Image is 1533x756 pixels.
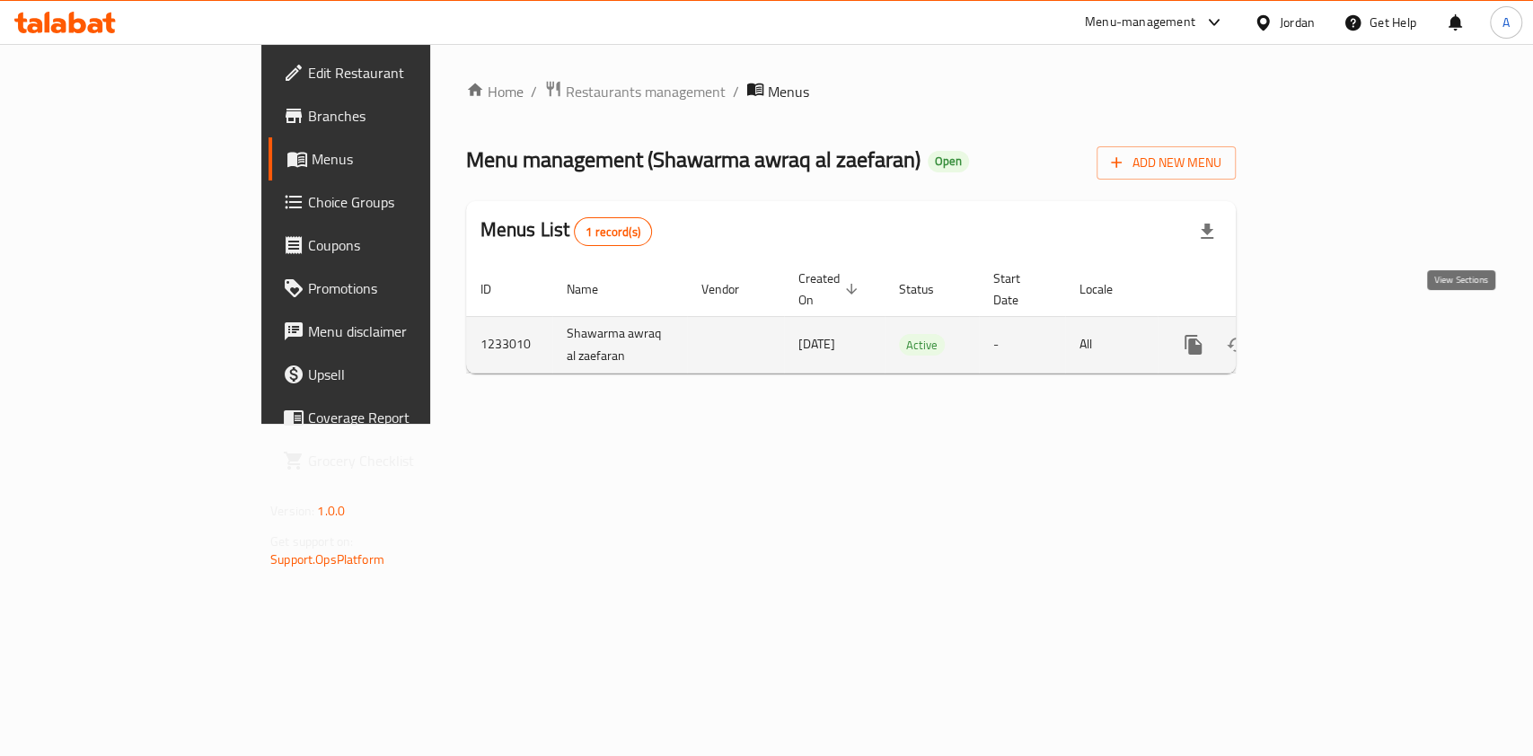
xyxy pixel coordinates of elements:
div: Menu-management [1085,12,1195,33]
span: Add New Menu [1111,152,1221,174]
span: Version: [270,499,314,523]
a: Coupons [269,224,517,267]
span: Menu management ( Shawarma awraq al zaefaran ) [466,139,921,180]
span: Restaurants management [566,81,726,102]
th: Actions [1158,262,1359,317]
span: 1 record(s) [575,224,651,241]
a: Menus [269,137,517,180]
div: Jordan [1280,13,1315,32]
span: ID [480,278,515,300]
a: Restaurants management [544,80,726,103]
div: Open [928,151,969,172]
span: A [1502,13,1510,32]
div: Total records count [574,217,652,246]
a: Upsell [269,353,517,396]
span: Menus [768,81,809,102]
button: more [1172,323,1215,366]
td: All [1065,316,1158,373]
span: Status [899,278,957,300]
span: Choice Groups [308,191,503,213]
li: / [733,81,739,102]
button: Change Status [1215,323,1258,366]
span: Menus [312,148,503,170]
a: Branches [269,94,517,137]
span: Vendor [701,278,762,300]
span: Grocery Checklist [308,450,503,471]
a: Support.OpsPlatform [270,548,384,571]
a: Choice Groups [269,180,517,224]
a: Promotions [269,267,517,310]
li: / [531,81,537,102]
a: Menu disclaimer [269,310,517,353]
nav: breadcrumb [466,80,1236,103]
span: Coupons [308,234,503,256]
div: Export file [1185,210,1229,253]
span: [DATE] [798,332,835,356]
span: Created On [798,268,863,311]
td: Shawarma awraq al zaefaran [552,316,687,373]
span: Start Date [993,268,1044,311]
button: Add New Menu [1097,146,1236,180]
a: Edit Restaurant [269,51,517,94]
h2: Menus List [480,216,652,246]
span: Name [567,278,621,300]
span: Locale [1079,278,1136,300]
table: enhanced table [466,262,1359,374]
span: Active [899,335,945,356]
span: 1.0.0 [317,499,345,523]
div: Active [899,334,945,356]
span: Menu disclaimer [308,321,503,342]
span: Coverage Report [308,407,503,428]
span: Open [928,154,969,169]
a: Coverage Report [269,396,517,439]
span: Promotions [308,277,503,299]
span: Upsell [308,364,503,385]
td: - [979,316,1065,373]
span: Edit Restaurant [308,62,503,84]
span: Get support on: [270,530,353,553]
span: Branches [308,105,503,127]
a: Grocery Checklist [269,439,517,482]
